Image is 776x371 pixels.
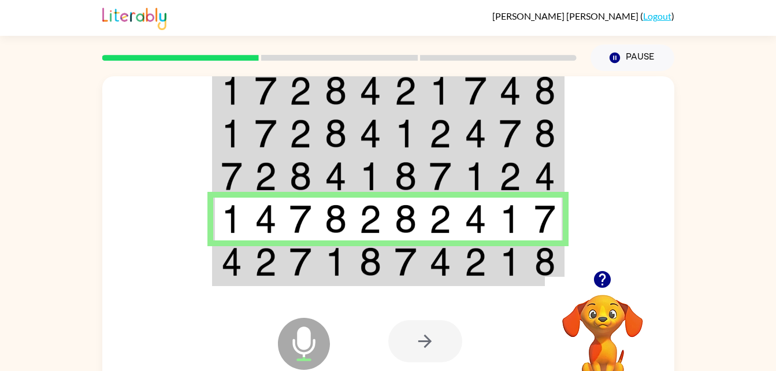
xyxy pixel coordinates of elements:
[395,76,417,105] img: 2
[289,162,311,191] img: 8
[534,119,555,148] img: 8
[102,5,166,30] img: Literably
[221,119,242,148] img: 1
[499,162,521,191] img: 2
[429,119,451,148] img: 2
[499,205,521,233] img: 1
[255,205,277,233] img: 4
[255,162,277,191] img: 2
[325,247,347,276] img: 1
[289,119,311,148] img: 2
[591,44,674,71] button: Pause
[395,247,417,276] img: 7
[221,205,242,233] img: 1
[534,247,555,276] img: 8
[492,10,640,21] span: [PERSON_NAME] [PERSON_NAME]
[395,119,417,148] img: 1
[395,205,417,233] img: 8
[359,247,381,276] img: 8
[325,162,347,191] img: 4
[465,162,487,191] img: 1
[465,119,487,148] img: 4
[534,162,555,191] img: 4
[499,119,521,148] img: 7
[289,247,311,276] img: 7
[325,119,347,148] img: 8
[255,119,277,148] img: 7
[359,76,381,105] img: 4
[289,205,311,233] img: 7
[221,162,242,191] img: 7
[499,247,521,276] img: 1
[465,76,487,105] img: 7
[429,205,451,233] img: 2
[429,247,451,276] img: 4
[643,10,671,21] a: Logout
[534,76,555,105] img: 8
[255,76,277,105] img: 7
[534,205,555,233] img: 7
[221,76,242,105] img: 1
[325,76,347,105] img: 8
[429,76,451,105] img: 1
[255,247,277,276] img: 2
[465,247,487,276] img: 2
[221,247,242,276] img: 4
[325,205,347,233] img: 8
[465,205,487,233] img: 4
[359,205,381,233] img: 2
[492,10,674,21] div: ( )
[395,162,417,191] img: 8
[359,162,381,191] img: 1
[429,162,451,191] img: 7
[499,76,521,105] img: 4
[359,119,381,148] img: 4
[289,76,311,105] img: 2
